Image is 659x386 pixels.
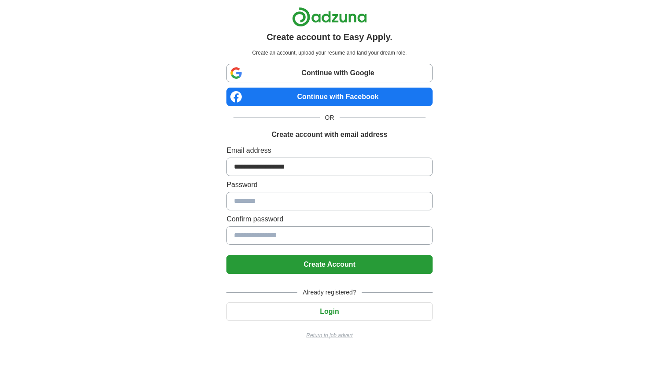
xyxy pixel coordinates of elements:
label: Confirm password [226,214,432,224]
button: Create Account [226,255,432,274]
a: Continue with Google [226,64,432,82]
span: OR [320,113,340,122]
h1: Create account with email address [271,129,387,140]
a: Login [226,308,432,315]
button: Login [226,302,432,321]
a: Return to job advert [226,331,432,339]
a: Continue with Facebook [226,88,432,106]
p: Create an account, upload your resume and land your dream role. [228,49,430,57]
label: Password [226,180,432,190]
span: Already registered? [297,288,361,297]
h1: Create account to Easy Apply. [267,30,392,44]
img: Adzuna logo [292,7,367,27]
label: Email address [226,145,432,156]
